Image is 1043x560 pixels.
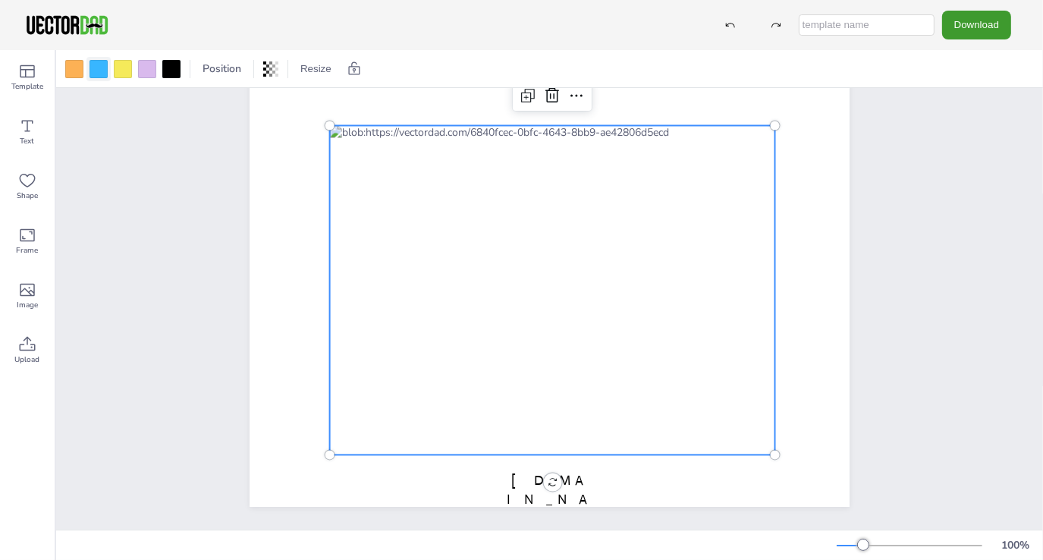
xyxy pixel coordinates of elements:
[11,80,43,93] span: Template
[507,472,592,527] span: [DOMAIN_NAME]
[17,244,39,256] span: Frame
[294,57,338,81] button: Resize
[199,61,244,76] span: Position
[15,354,40,366] span: Upload
[24,14,110,36] img: VectorDad-1.png
[17,299,38,311] span: Image
[799,14,935,36] input: template name
[942,11,1011,39] button: Download
[997,538,1034,552] div: 100 %
[17,190,38,202] span: Shape
[20,135,35,147] span: Text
